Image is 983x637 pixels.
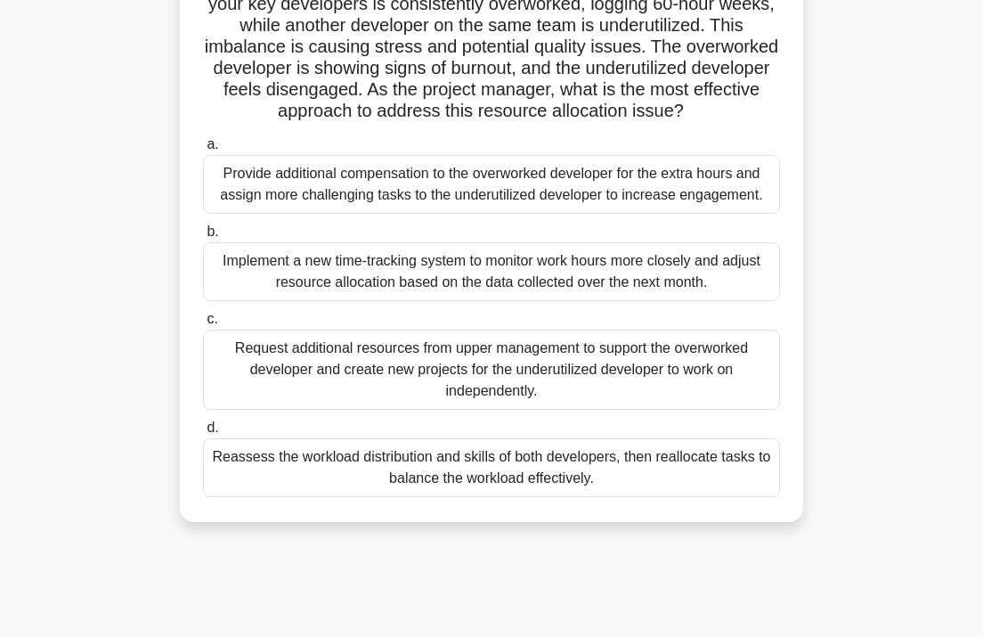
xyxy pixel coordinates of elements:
div: Reassess the workload distribution and skills of both developers, then reallocate tasks to balanc... [203,438,780,497]
div: Implement a new time-tracking system to monitor work hours more closely and adjust resource alloc... [203,242,780,301]
span: c. [207,311,217,326]
div: Request additional resources from upper management to support the overworked developer and create... [203,330,780,410]
span: d. [207,420,218,435]
div: Provide additional compensation to the overworked developer for the extra hours and assign more c... [203,155,780,214]
span: a. [207,136,218,151]
span: b. [207,224,218,239]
